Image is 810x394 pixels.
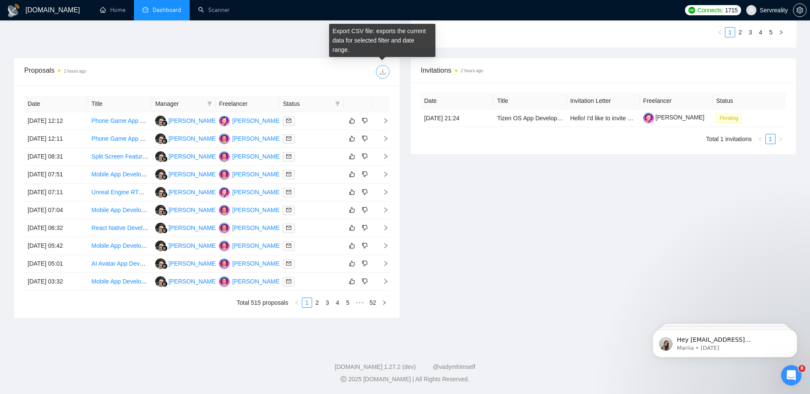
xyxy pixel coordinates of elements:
[232,223,281,232] div: [PERSON_NAME]
[162,120,168,126] img: gigradar-bm.png
[155,276,166,287] img: DF
[755,134,765,144] button: left
[360,116,370,126] button: dislike
[349,153,355,160] span: like
[347,133,357,144] button: like
[286,243,291,248] span: mail
[91,135,249,142] a: Phone Game App Developer for Gamified Energy Drink App
[376,171,389,177] span: right
[24,219,88,237] td: [DATE] 06:32
[349,260,355,267] span: like
[219,260,281,266] a: AL[PERSON_NAME]
[168,116,217,125] div: [PERSON_NAME]
[162,156,168,162] img: gigradar-bm.png
[232,187,281,197] div: [PERSON_NAME]
[155,133,166,144] img: DF
[688,7,695,14] img: upwork-logo.png
[333,298,342,307] a: 4
[360,151,370,162] button: dislike
[349,117,355,124] span: like
[91,260,233,267] a: AI Avatar App Development for Android, iOS and Web
[88,201,152,219] td: Mobile App Developer (iOS & Android) – Alarm + BLE Integration
[494,93,567,109] th: Title
[294,300,299,305] span: left
[232,277,281,286] div: [PERSON_NAME]
[168,134,217,143] div: [PERSON_NAME]
[725,6,738,15] span: 1715
[567,93,640,109] th: Invitation Letter
[779,30,784,35] span: right
[219,241,230,251] img: AL
[347,223,357,233] button: like
[219,258,230,269] img: AL
[421,93,494,109] th: Date
[168,170,217,179] div: [PERSON_NAME]
[713,93,786,109] th: Status
[198,6,230,14] a: searchScanner
[736,28,745,37] a: 2
[155,153,217,159] a: DF[PERSON_NAME]
[219,133,230,144] img: AL
[155,260,217,266] a: DF[PERSON_NAME]
[88,237,152,255] td: Mobile App Development for Dental Impressions Feedback
[329,24,435,57] div: Export CSV file: exports the current data for selected filter and date range.
[461,68,483,73] time: 2 hours ago
[376,153,389,159] span: right
[88,255,152,273] td: AI Avatar App Development for Android, iOS and Web
[776,27,786,37] li: Next Page
[286,207,291,213] span: mail
[360,205,370,215] button: dislike
[347,187,357,197] button: like
[302,298,312,308] li: 1
[706,134,752,144] li: Total 1 invitations
[155,135,217,142] a: DF[PERSON_NAME]
[24,166,88,184] td: [DATE] 07:51
[376,68,389,75] span: download
[362,260,368,267] span: dislike
[367,298,379,307] a: 52
[376,65,389,79] button: download
[286,225,291,230] span: mail
[776,134,786,144] li: Next Page
[353,298,367,308] span: •••
[323,298,332,307] a: 3
[219,153,281,159] a: AL[PERSON_NAME]
[142,7,148,13] span: dashboard
[286,172,291,177] span: mail
[347,241,357,251] button: like
[376,243,389,249] span: right
[168,187,217,197] div: [PERSON_NAME]
[162,210,168,215] img: gigradar-bm.png
[716,113,742,123] span: Pending
[360,241,370,251] button: dislike
[643,113,654,123] img: c1c7hjR7Bn_jpQWQatDZE5RbVjMLFlBgr09jSOw6Gny4f0fXxXs7iDNc3yNHOL6HOj
[360,258,370,269] button: dislike
[232,134,281,143] div: [PERSON_NAME]
[781,365,801,385] iframe: Intercom live chat
[756,27,766,37] li: 4
[155,205,166,215] img: DF
[376,225,389,231] span: right
[24,237,88,255] td: [DATE] 05:42
[640,93,713,109] th: Freelancer
[335,101,340,106] span: filter
[155,188,217,195] a: DF[PERSON_NAME]
[360,223,370,233] button: dislike
[168,241,217,250] div: [PERSON_NAME]
[379,298,389,308] button: right
[799,365,805,372] span: 8
[793,7,807,14] a: setting
[91,207,262,213] a: Mobile App Developer (iOS & Android) – Alarm + BLE Integration
[362,117,368,124] span: dislike
[219,188,281,195] a: OB[PERSON_NAME]
[286,261,291,266] span: mail
[219,205,230,215] img: AL
[715,27,725,37] button: left
[100,6,125,14] a: homeHome
[155,169,166,180] img: DF
[349,171,355,178] span: like
[347,205,357,215] button: like
[283,99,331,108] span: Status
[7,4,20,17] img: logo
